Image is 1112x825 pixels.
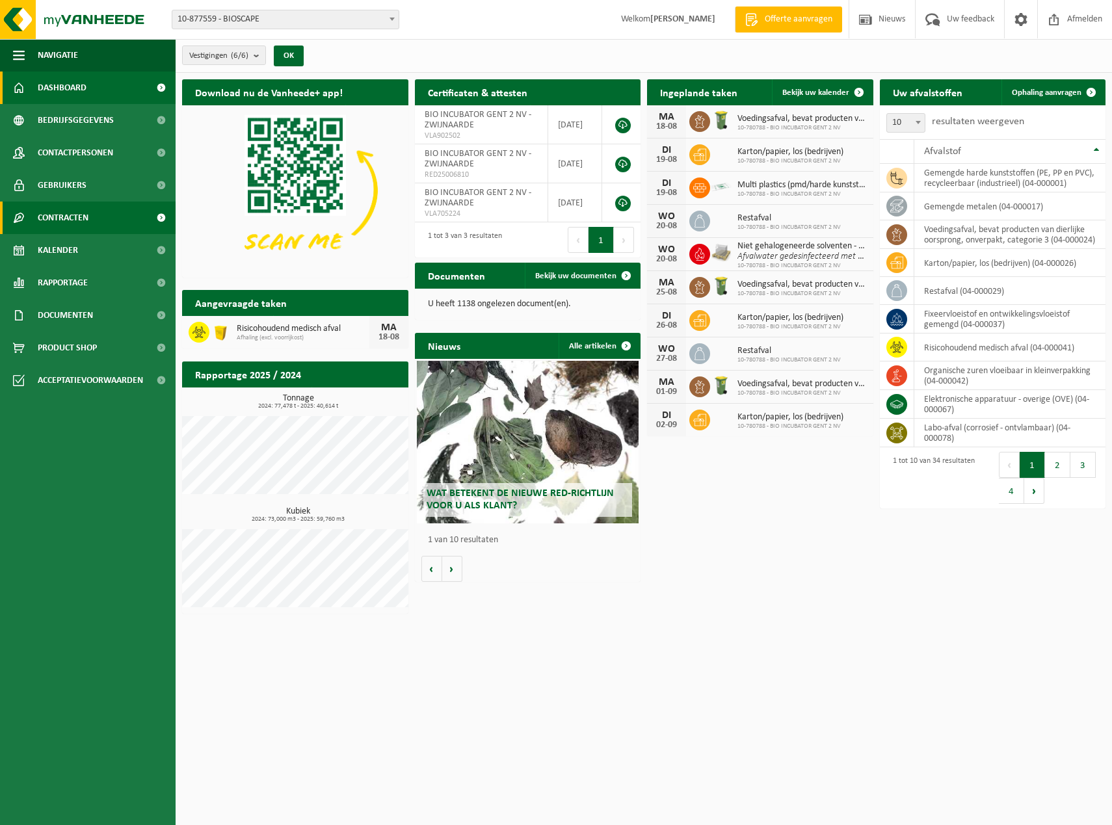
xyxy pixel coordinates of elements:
div: WO [654,244,680,255]
span: BIO INCUBATOR GENT 2 NV - ZWIJNAARDE [425,110,531,130]
span: Bekijk uw kalender [782,88,849,97]
span: Navigatie [38,39,78,72]
td: gemengde harde kunststoffen (PE, PP en PVC), recycleerbaar (industrieel) (04-000001) [914,164,1106,192]
span: 10-780788 - BIO INCUBATOR GENT 2 NV [737,124,867,132]
h3: Tonnage [189,394,408,410]
a: Offerte aanvragen [735,7,842,33]
span: 10-780788 - BIO INCUBATOR GENT 2 NV [737,356,841,364]
button: 1 [589,227,614,253]
label: resultaten weergeven [932,116,1024,127]
span: Restafval [737,346,841,356]
img: WB-0140-HPE-GN-50 [710,374,732,397]
h3: Kubiek [189,507,408,523]
p: U heeft 1138 ongelezen document(en). [428,300,628,309]
button: 2 [1045,452,1070,478]
div: 19-08 [654,189,680,198]
td: fixeervloeistof en ontwikkelingsvloeistof gemengd (04-000037) [914,305,1106,334]
td: [DATE] [548,105,602,144]
span: RED25006810 [425,170,538,180]
h2: Documenten [415,263,498,288]
h2: Aangevraagde taken [182,290,300,315]
span: VLA902502 [425,131,538,141]
span: Voedingsafval, bevat producten van dierlijke oorsprong, onverpakt, categorie 3 [737,379,867,389]
td: organische zuren vloeibaar in kleinverpakking (04-000042) [914,361,1106,390]
p: 1 van 10 resultaten [428,536,635,545]
span: Karton/papier, los (bedrijven) [737,147,843,157]
span: Product Shop [38,332,97,364]
span: Vestigingen [189,46,248,66]
div: 26-08 [654,321,680,330]
span: Karton/papier, los (bedrijven) [737,313,843,323]
span: 10-780788 - BIO INCUBATOR GENT 2 NV [737,290,867,298]
span: Bedrijfsgegevens [38,104,114,137]
div: 18-08 [654,122,680,131]
span: Voedingsafval, bevat producten van dierlijke oorsprong, onverpakt, categorie 3 [737,280,867,290]
button: Vestigingen(6/6) [182,46,266,65]
div: 25-08 [654,288,680,297]
span: Risicohoudend medisch afval [237,324,369,334]
div: DI [654,410,680,421]
img: LP-SK-00500-LPE-16 [710,176,732,198]
a: Bekijk uw kalender [772,79,872,105]
td: gemengde metalen (04-000017) [914,192,1106,220]
span: Afvalstof [924,146,961,157]
span: 10 [887,114,925,132]
h2: Ingeplande taken [647,79,750,105]
span: Karton/papier, los (bedrijven) [737,412,843,423]
span: Contactpersonen [38,137,113,169]
td: restafval (04-000029) [914,277,1106,305]
button: 4 [999,478,1024,504]
td: [DATE] [548,183,602,222]
td: [DATE] [548,144,602,183]
span: 10-780788 - BIO INCUBATOR GENT 2 NV [737,190,867,198]
span: 2024: 73,000 m3 - 2025: 59,760 m3 [189,516,408,523]
button: 1 [1020,452,1045,478]
span: Contracten [38,202,88,234]
img: WB-0140-HPE-GN-50 [710,275,732,297]
button: Volgende [442,556,462,582]
div: DI [654,311,680,321]
span: Gebruikers [38,169,86,202]
span: Voedingsafval, bevat producten van dierlijke oorsprong, onverpakt, categorie 3 [737,114,867,124]
a: Ophaling aanvragen [1001,79,1104,105]
td: karton/papier, los (bedrijven) (04-000026) [914,249,1106,277]
img: LP-SB-00050-HPE-22 [209,320,232,342]
count: (6/6) [231,51,248,60]
span: 10-780788 - BIO INCUBATOR GENT 2 NV [737,389,867,397]
div: MA [376,322,402,333]
button: Vorige [421,556,442,582]
i: Afvalwater gedesinfecteerd met eumonium [737,252,897,261]
span: BIO INCUBATOR GENT 2 NV - ZWIJNAARDE [425,188,531,208]
div: MA [654,112,680,122]
span: Multi plastics (pmd/harde kunststoffen/spanbanden/eps/folie naturel/folie gemeng... [737,180,867,190]
span: 10-877559 - BIOSCAPE [172,10,399,29]
img: LP-PA-00000-WDN-11 [710,242,732,264]
button: 3 [1070,452,1096,478]
div: WO [654,344,680,354]
span: Dashboard [38,72,86,104]
img: WB-0140-HPE-GN-50 [710,109,732,131]
div: 20-08 [654,255,680,264]
a: Alle artikelen [559,333,639,359]
div: 1 tot 10 van 34 resultaten [886,451,975,505]
div: 01-09 [654,387,680,397]
span: BIO INCUBATOR GENT 2 NV - ZWIJNAARDE [425,149,531,169]
span: 10-780788 - BIO INCUBATOR GENT 2 NV [737,262,867,270]
span: Niet gehalogeneerde solventen - laagcalorisch in kleinverpakking [737,241,867,252]
h2: Uw afvalstoffen [880,79,975,105]
span: 10-780788 - BIO INCUBATOR GENT 2 NV [737,423,843,430]
strong: [PERSON_NAME] [650,14,715,24]
div: DI [654,145,680,155]
td: risicohoudend medisch afval (04-000041) [914,334,1106,361]
td: labo-afval (corrosief - ontvlambaar) (04-000078) [914,419,1106,447]
div: 02-09 [654,421,680,430]
span: Wat betekent de nieuwe RED-richtlijn voor u als klant? [427,488,614,511]
button: Previous [568,227,589,253]
a: Bekijk uw documenten [525,263,639,289]
span: Offerte aanvragen [761,13,836,26]
button: OK [274,46,304,66]
button: Next [1024,478,1044,504]
div: 19-08 [654,155,680,164]
span: 10-780788 - BIO INCUBATOR GENT 2 NV [737,323,843,331]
